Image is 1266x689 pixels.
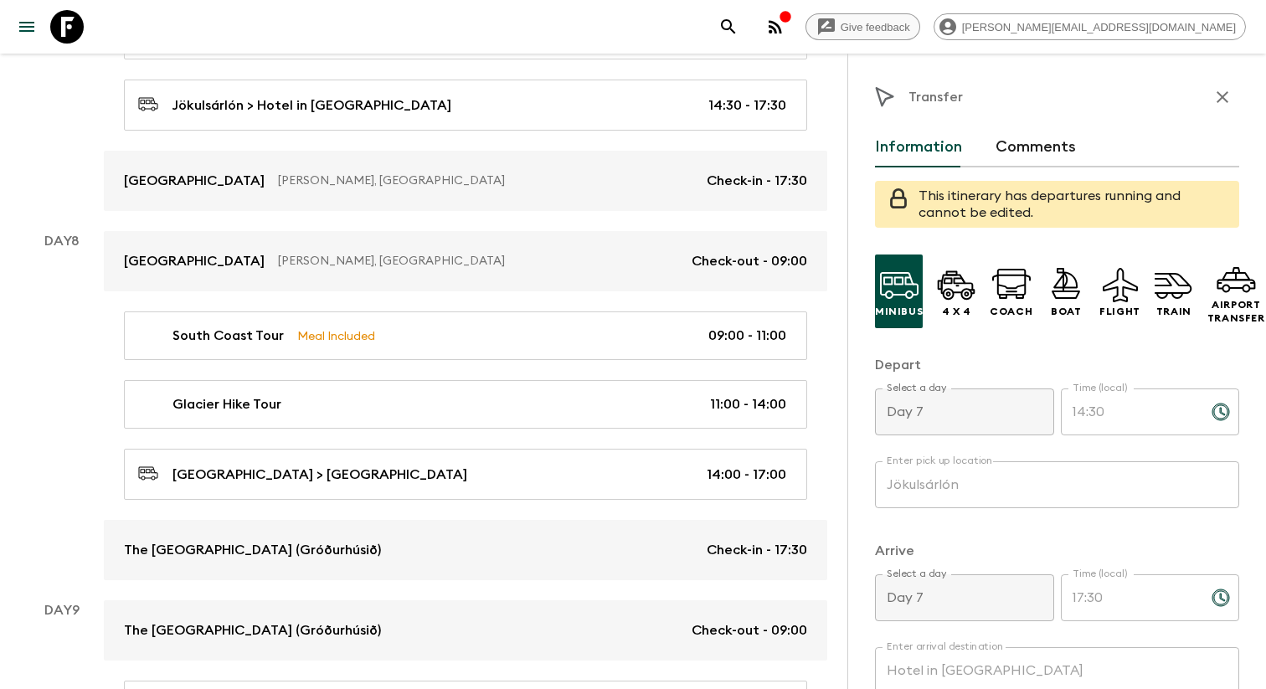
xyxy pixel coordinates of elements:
p: 11:00 - 14:00 [710,394,786,414]
a: [GEOGRAPHIC_DATA][PERSON_NAME], [GEOGRAPHIC_DATA]Check-in - 17:30 [104,151,827,211]
label: Enter arrival destination [887,640,1004,654]
p: 4 x 4 [942,305,971,318]
div: [PERSON_NAME][EMAIL_ADDRESS][DOMAIN_NAME] [934,13,1246,40]
p: Check-out - 09:00 [692,620,807,640]
input: hh:mm [1061,574,1198,621]
p: Day 9 [20,600,104,620]
p: Minibus [875,305,923,318]
p: Depart [875,355,1239,375]
a: [GEOGRAPHIC_DATA] > [GEOGRAPHIC_DATA]14:00 - 17:00 [124,449,807,500]
p: 14:30 - 17:30 [708,95,786,116]
p: The [GEOGRAPHIC_DATA] (Gróðurhúsið) [124,620,381,640]
p: Coach [990,305,1032,318]
button: search adventures [712,10,745,44]
a: [GEOGRAPHIC_DATA][PERSON_NAME], [GEOGRAPHIC_DATA]Check-out - 09:00 [104,231,827,291]
button: Information [875,127,962,167]
span: Give feedback [831,21,919,33]
p: South Coast Tour [172,326,284,346]
p: [GEOGRAPHIC_DATA] > [GEOGRAPHIC_DATA] [172,465,467,485]
p: [GEOGRAPHIC_DATA] [124,171,265,191]
p: [PERSON_NAME], [GEOGRAPHIC_DATA] [278,253,678,270]
input: hh:mm [1061,388,1198,435]
p: Train [1156,305,1191,318]
p: Glacier Hike Tour [172,394,281,414]
p: The [GEOGRAPHIC_DATA] (Gróðurhúsið) [124,540,381,560]
a: Give feedback [805,13,920,40]
label: Time (local) [1073,567,1127,581]
p: Meal Included [297,327,375,345]
p: Check-out - 09:00 [692,251,807,271]
p: [GEOGRAPHIC_DATA] [124,251,265,271]
label: Enter pick up location [887,454,993,468]
a: The [GEOGRAPHIC_DATA] (Gróðurhúsið)Check-out - 09:00 [104,600,827,661]
span: [PERSON_NAME][EMAIL_ADDRESS][DOMAIN_NAME] [953,21,1245,33]
p: 09:00 - 11:00 [708,326,786,346]
p: Check-in - 17:30 [707,540,807,560]
a: Glacier Hike Tour11:00 - 14:00 [124,380,807,429]
p: Transfer [908,87,963,107]
p: Airport Transfer [1207,298,1265,325]
p: Jökulsárlón > Hotel in [GEOGRAPHIC_DATA] [172,95,451,116]
button: Comments [996,127,1076,167]
a: The [GEOGRAPHIC_DATA] (Gróðurhúsið)Check-in - 17:30 [104,520,827,580]
p: Flight [1099,305,1140,318]
span: This itinerary has departures running and cannot be edited. [919,189,1181,219]
label: Time (local) [1073,381,1127,395]
button: menu [10,10,44,44]
p: Arrive [875,541,1239,561]
p: Boat [1051,305,1081,318]
a: South Coast TourMeal Included09:00 - 11:00 [124,311,807,360]
label: Select a day [887,567,946,581]
label: Select a day [887,381,946,395]
p: 14:00 - 17:00 [707,465,786,485]
p: [PERSON_NAME], [GEOGRAPHIC_DATA] [278,172,693,189]
p: Day 8 [20,231,104,251]
a: Jökulsárlón > Hotel in [GEOGRAPHIC_DATA]14:30 - 17:30 [124,80,807,131]
p: Check-in - 17:30 [707,171,807,191]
